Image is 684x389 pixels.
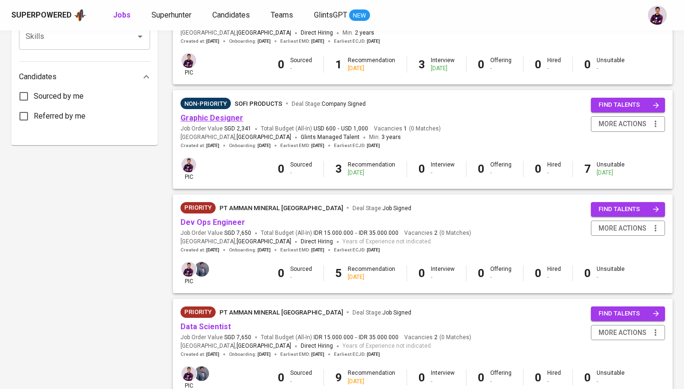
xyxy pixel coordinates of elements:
[180,351,219,358] span: Created at :
[194,366,209,381] img: jhon@glints.com
[11,10,72,21] div: Superpowered
[352,205,411,212] span: Deal Stage :
[301,29,333,36] span: Direct Hiring
[280,351,324,358] span: Earliest EMD :
[314,10,347,19] span: GlintsGPT
[181,157,196,172] img: erwin@glints.com
[335,267,342,280] b: 5
[257,351,271,358] span: [DATE]
[648,6,667,25] img: erwin@glints.com
[322,101,366,107] span: Company Signed
[598,222,646,234] span: more actions
[133,30,147,43] button: Open
[271,10,293,19] span: Teams
[257,142,271,149] span: [DATE]
[490,56,512,73] div: Offering
[237,28,291,38] span: [GEOGRAPHIC_DATA]
[212,10,250,19] span: Candidates
[290,169,312,177] div: -
[490,378,512,386] div: -
[490,369,512,385] div: Offering
[431,56,455,73] div: Interview
[584,371,591,384] b: 0
[180,247,219,253] span: Created at :
[598,100,659,111] span: find talents
[431,169,455,177] div: -
[348,265,395,281] div: Recommendation
[547,65,561,73] div: -
[290,378,312,386] div: -
[547,161,561,177] div: Hired
[290,369,312,385] div: Sourced
[313,229,353,237] span: IDR 15.000.000
[382,309,411,316] span: Job Signed
[597,378,625,386] div: -
[418,58,425,71] b: 3
[431,265,455,281] div: Interview
[433,333,437,342] span: 2
[74,8,86,22] img: app logo
[342,29,374,36] span: Min.
[152,10,191,19] span: Superhunter
[591,306,665,321] button: find talents
[478,371,484,384] b: 0
[181,262,196,277] img: erwin@glints.com
[229,142,271,149] span: Onboarding :
[206,351,219,358] span: [DATE]
[292,101,366,107] span: Deal Stage :
[229,38,271,45] span: Onboarding :
[237,133,291,142] span: [GEOGRAPHIC_DATA]
[367,142,380,149] span: [DATE]
[348,378,395,386] div: [DATE]
[301,134,360,140] span: Glints Managed Talent
[597,56,625,73] div: Unsuitable
[598,308,659,319] span: find talents
[180,98,231,109] div: Sufficient Talents in Pipeline
[374,125,441,133] span: Vacancies ( 0 Matches )
[34,91,84,102] span: Sourced by me
[261,333,399,342] span: Total Budget (All-In)
[584,162,591,176] b: 7
[181,366,196,381] img: erwin@glints.com
[229,351,271,358] span: Onboarding :
[180,133,291,142] span: [GEOGRAPHIC_DATA] ,
[591,325,665,341] button: more actions
[180,333,251,342] span: Job Order Value
[180,202,216,213] div: New Job received from Demand Team
[311,351,324,358] span: [DATE]
[180,306,216,318] div: New Job received from Demand Team
[348,161,395,177] div: Recommendation
[194,262,209,277] img: jhon@glints.com
[334,142,380,149] span: Earliest ECJD :
[547,273,561,281] div: -
[348,369,395,385] div: Recommendation
[206,247,219,253] span: [DATE]
[591,202,665,217] button: find talents
[342,342,432,351] span: Years of Experience not indicated.
[212,9,252,21] a: Candidates
[431,65,455,73] div: [DATE]
[313,125,336,133] span: USD 600
[431,161,455,177] div: Interview
[535,58,541,71] b: 0
[359,333,399,342] span: IDR 35.000.000
[219,204,343,212] span: PT Amman Mineral [GEOGRAPHIC_DATA]
[338,125,339,133] span: -
[261,229,399,237] span: Total Budget (All-In)
[597,369,625,385] div: Unsuitable
[342,237,432,247] span: Years of Experience not indicated.
[547,369,561,385] div: Hired
[433,229,437,237] span: 2
[367,38,380,45] span: [DATE]
[584,267,591,280] b: 0
[591,116,665,132] button: more actions
[418,162,425,176] b: 0
[335,58,342,71] b: 1
[180,113,243,122] a: Graphic Designer
[404,333,471,342] span: Vacancies ( 0 Matches )
[206,38,219,45] span: [DATE]
[206,142,219,149] span: [DATE]
[334,247,380,253] span: Earliest ECJD :
[591,221,665,236] button: more actions
[180,52,197,77] div: pic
